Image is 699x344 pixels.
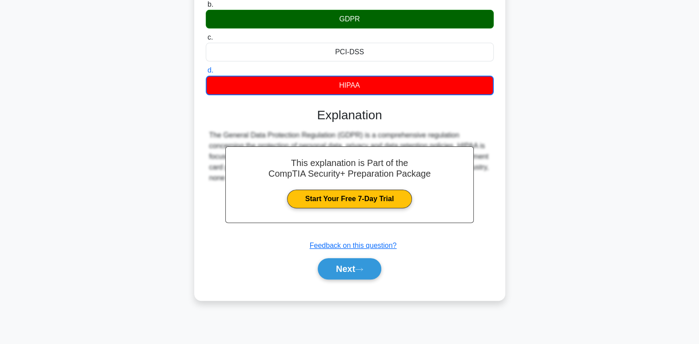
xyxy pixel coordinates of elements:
span: d. [208,66,213,74]
div: PCI-DSS [206,43,494,61]
a: Start Your Free 7-Day Trial [287,190,412,208]
span: c. [208,33,213,41]
div: GDPR [206,10,494,28]
div: HIPAA [206,76,494,95]
div: The General Data Protection Regulation (GDPR) is a comprehensive regulation concerning the protec... [209,130,490,183]
h3: Explanation [211,108,488,123]
button: Next [318,258,381,279]
a: Feedback on this question? [310,242,397,249]
span: b. [208,0,213,8]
